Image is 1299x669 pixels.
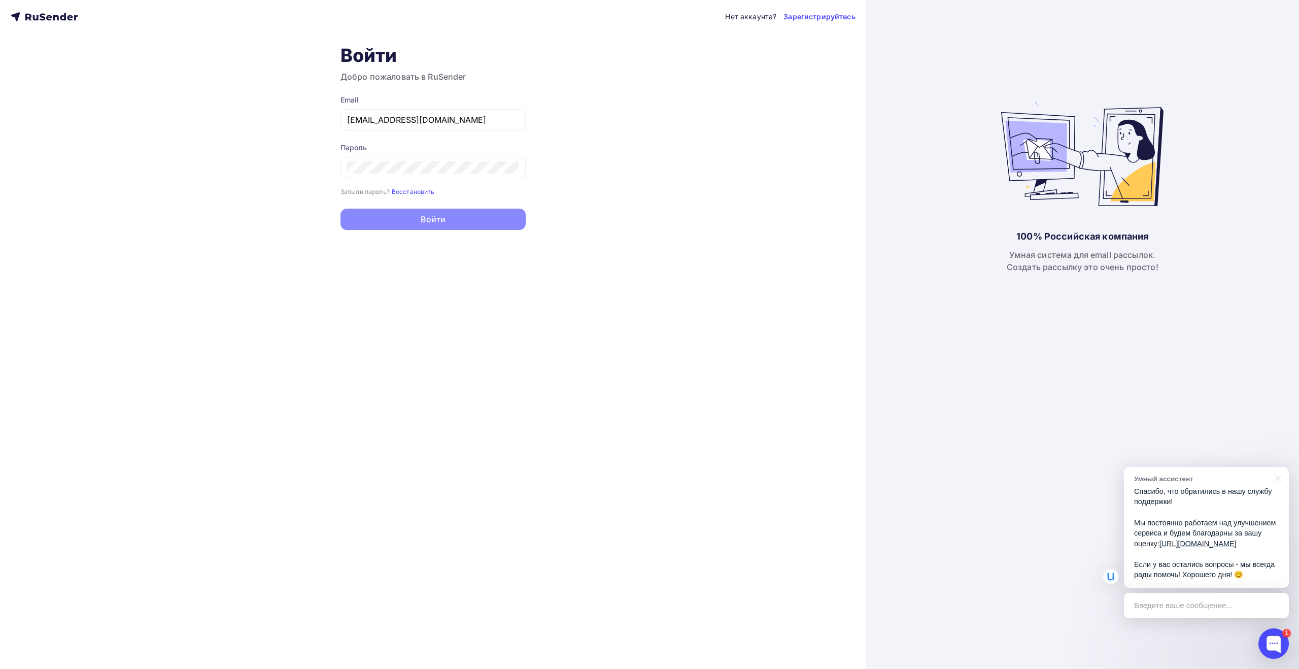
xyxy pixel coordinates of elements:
[1124,593,1289,618] div: Введите ваше сообщение...
[340,209,526,230] button: Войти
[1016,230,1148,243] div: 100% Российская компания
[1103,569,1118,584] img: Умный ассистент
[725,12,776,22] div: Нет аккаунта?
[340,44,526,66] h1: Войти
[392,188,435,195] small: Восстановить
[347,114,519,126] input: Укажите свой email
[1007,249,1158,273] div: Умная система для email рассылок. Создать рассылку это очень просто!
[340,143,526,153] div: Пароль
[1134,474,1269,484] div: Умный ассистент
[1282,629,1291,638] div: 1
[340,95,526,105] div: Email
[1134,486,1279,580] p: Спасибо, что обратились в нашу службу поддержки! Мы постоянно работаем над улучшением сервиса и б...
[783,12,855,22] a: Зарегистрируйтесь
[1159,540,1237,548] a: [URL][DOMAIN_NAME]
[340,71,526,83] h3: Добро пожаловать в RuSender
[392,187,435,195] a: Восстановить
[340,188,390,195] small: Забыли пароль?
